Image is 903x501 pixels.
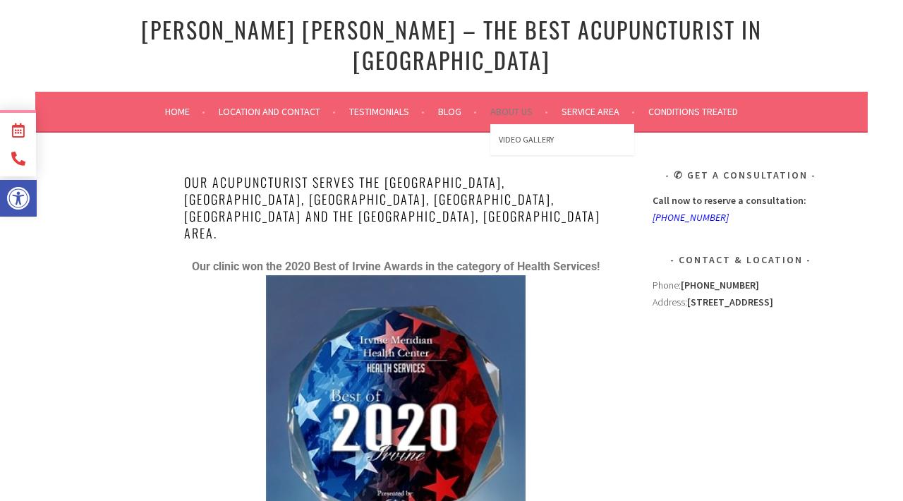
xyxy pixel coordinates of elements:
[490,124,634,156] a: Video Gallery
[184,173,600,242] span: oUR Acupuncturist serves the [GEOGRAPHIC_DATA], [GEOGRAPHIC_DATA], [GEOGRAPHIC_DATA], [GEOGRAPHIC...
[653,194,806,207] strong: Call now to reserve a consultation:
[653,277,829,487] div: Address:
[490,103,548,120] a: About Us
[681,279,759,291] strong: [PHONE_NUMBER]
[653,251,829,268] h3: Contact & Location
[141,13,762,76] a: [PERSON_NAME] [PERSON_NAME] – The Best Acupuncturist In [GEOGRAPHIC_DATA]
[653,211,729,224] a: [PHONE_NUMBER]
[653,277,829,294] div: Phone:
[562,103,635,120] a: Service Area
[438,103,477,120] a: Blog
[648,103,738,120] a: Conditions Treated
[687,296,773,308] strong: [STREET_ADDRESS]
[653,167,829,183] h3: ✆ Get A Consultation
[219,103,336,120] a: Location and Contact
[349,103,425,120] a: Testimonials
[165,103,205,120] a: Home
[192,260,600,273] strong: Our clinic won the 2020 Best of Irvine Awards in the category of Health Services!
